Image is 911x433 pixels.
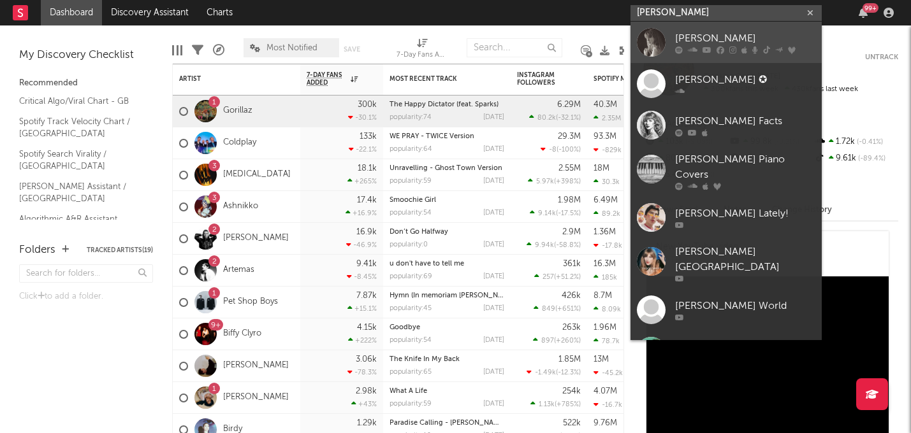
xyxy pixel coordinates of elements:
[529,113,581,122] div: ( )
[549,146,557,153] span: -8
[390,337,432,344] div: popularity: 54
[557,101,581,109] div: 6.29M
[542,306,555,313] span: 849
[483,241,504,248] div: [DATE]
[390,420,504,427] div: Paradise Calling - Henri Bergmann Remix
[594,196,618,204] div: 6.49M
[558,115,579,122] span: -32.1 %
[356,260,377,268] div: 9.41k
[530,400,581,408] div: ( )
[390,229,448,236] a: Don’t Go Halfway
[390,324,420,331] a: Goodbye
[223,138,256,148] a: Coldplay
[223,106,252,117] a: Gorillaz
[541,145,581,153] div: ( )
[558,132,581,141] div: 29.3M
[556,242,579,249] span: -58.8 %
[675,113,815,129] div: [PERSON_NAME] Facts
[390,388,504,395] div: What A Life
[356,292,377,300] div: 7.87k
[358,101,377,109] div: 300k
[357,323,377,332] div: 4.15k
[390,146,432,153] div: popularity: 64
[594,355,609,364] div: 13M
[356,355,377,364] div: 3.06k
[348,336,377,344] div: +222 %
[390,356,504,363] div: The Knife In My Back
[865,51,898,64] button: Untrack
[347,304,377,313] div: +15.1 %
[19,264,153,283] input: Search for folders...
[390,114,432,121] div: popularity: 74
[556,178,579,185] span: +398 %
[675,206,815,221] div: [PERSON_NAME] Lately!
[467,38,562,57] input: Search...
[530,209,581,217] div: ( )
[346,241,377,249] div: -46.9 %
[483,305,504,312] div: [DATE]
[483,337,504,344] div: [DATE]
[390,273,432,280] div: popularity: 69
[528,177,581,185] div: ( )
[630,63,822,104] a: [PERSON_NAME] ✪
[594,75,689,83] div: Spotify Monthly Listeners
[813,134,898,150] div: 1.72k
[390,260,504,267] div: u don't have to tell me
[630,146,822,197] a: [PERSON_NAME] Piano Covers
[855,139,883,146] span: -0.41 %
[483,209,504,216] div: [DATE]
[594,132,616,141] div: 93.3M
[390,75,485,83] div: Most Recent Track
[223,392,289,403] a: [PERSON_NAME]
[192,32,203,69] div: Filters
[390,133,504,140] div: WE PRAY - TWICE Version
[390,420,528,427] a: Paradise Calling - [PERSON_NAME] Remix
[594,260,616,268] div: 16.3M
[594,101,617,109] div: 40.3M
[675,152,815,183] div: [PERSON_NAME] Piano Covers
[517,71,562,87] div: Instagram Followers
[557,401,579,408] span: +785 %
[483,369,504,376] div: [DATE]
[594,323,616,332] div: 1.96M
[534,304,581,313] div: ( )
[223,169,291,180] a: [MEDICAL_DATA]
[347,177,377,185] div: +265 %
[358,164,377,173] div: 18.1k
[535,369,556,376] span: -1.49k
[558,355,581,364] div: 1.85M
[356,387,377,395] div: 2.98k
[675,72,815,87] div: [PERSON_NAME] ✪
[223,297,278,308] a: Pet Shop Boys
[533,336,581,344] div: ( )
[541,337,554,344] span: 897
[675,31,815,46] div: [PERSON_NAME]
[630,330,822,372] a: [PERSON_NAME] - Topic
[558,146,579,153] span: -100 %
[223,329,261,339] a: Biffy Clyro
[543,274,554,281] span: 257
[390,178,432,185] div: popularity: 59
[594,387,617,395] div: 4.07M
[538,210,556,217] span: 9.14k
[390,401,432,408] div: popularity: 59
[390,388,427,395] a: What A Life
[630,104,822,146] a: [PERSON_NAME] Facts
[675,339,815,355] div: [PERSON_NAME] - Topic
[172,32,182,69] div: Edit Columns
[557,306,579,313] span: +651 %
[347,368,377,376] div: -78.3 %
[594,337,620,345] div: 78.7k
[558,164,581,173] div: 2.55M
[483,401,504,408] div: [DATE]
[390,133,474,140] a: WE PRAY - TWICE Version
[562,387,581,395] div: 254k
[390,369,432,376] div: popularity: 65
[19,115,140,141] a: Spotify Track Velocity Chart / [GEOGRAPHIC_DATA]
[537,115,556,122] span: 80.2k
[351,400,377,408] div: +43 %
[19,180,140,206] a: [PERSON_NAME] Assistant / [GEOGRAPHIC_DATA]
[19,289,153,304] div: Click to add a folder.
[558,210,579,217] span: -17.5 %
[390,197,436,204] a: Smoochie Girl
